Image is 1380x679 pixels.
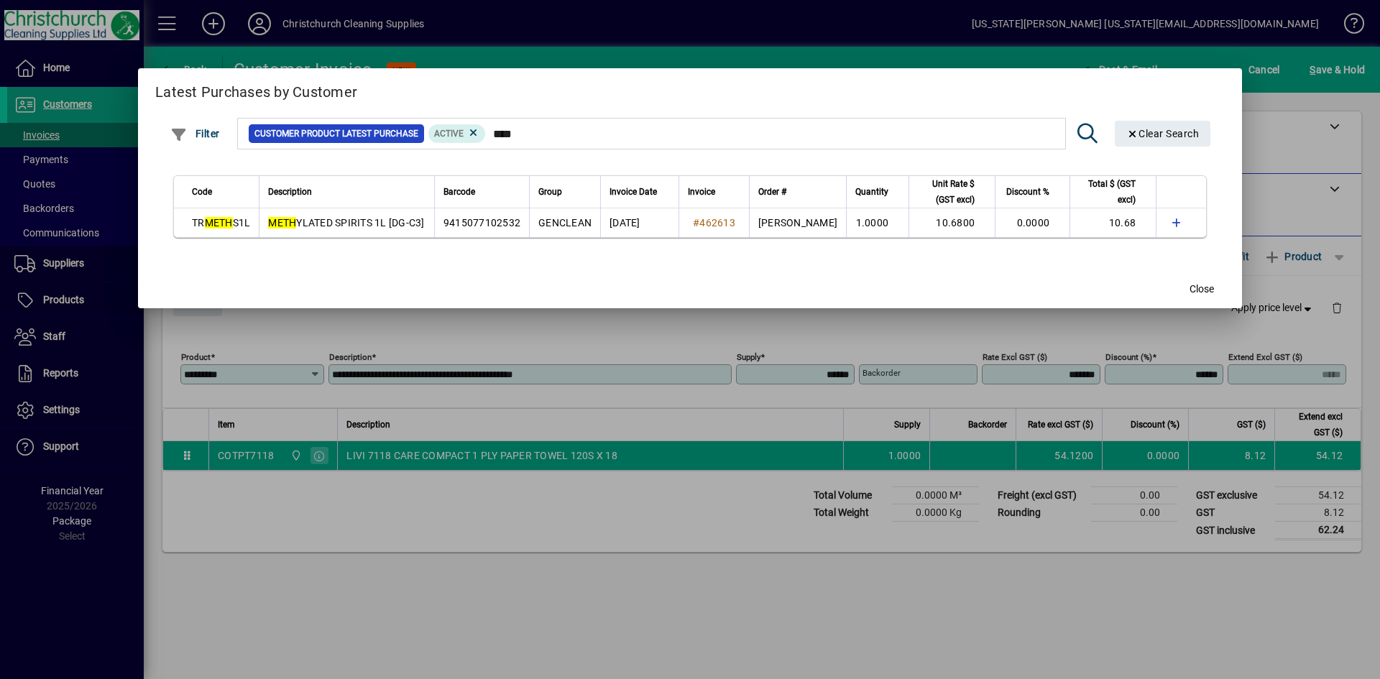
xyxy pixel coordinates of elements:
[434,129,464,139] span: Active
[846,208,908,237] td: 1.0000
[268,217,424,228] span: YLATED SPIRITS 1L [DG-C3]
[192,184,250,200] div: Code
[609,184,657,200] span: Invoice Date
[268,184,312,200] span: Description
[918,176,988,208] div: Unit Rate $ (GST excl)
[170,128,220,139] span: Filter
[699,217,735,228] span: 462613
[855,184,888,200] span: Quantity
[428,124,486,143] mat-chip: Product Activation Status: Active
[688,184,740,200] div: Invoice
[918,176,975,208] span: Unit Rate $ (GST excl)
[538,217,592,228] span: GENCLEAN
[1179,277,1225,302] button: Close
[688,184,715,200] span: Invoice
[167,121,224,147] button: Filter
[443,184,520,200] div: Barcode
[538,184,592,200] div: Group
[205,217,233,228] em: METH
[538,184,562,200] span: Group
[600,208,678,237] td: [DATE]
[192,184,212,200] span: Code
[268,184,425,200] div: Description
[254,126,418,141] span: Customer Product Latest Purchase
[1079,176,1136,208] span: Total $ (GST excl)
[1069,208,1156,237] td: 10.68
[688,215,740,231] a: #462613
[138,68,1242,110] h2: Latest Purchases by Customer
[693,217,699,228] span: #
[268,217,296,228] em: METH
[758,184,837,200] div: Order #
[443,184,475,200] span: Barcode
[1115,121,1211,147] button: Clear
[443,217,520,228] span: 9415077102532
[1004,184,1062,200] div: Discount %
[1006,184,1049,200] span: Discount %
[1126,128,1200,139] span: Clear Search
[749,208,846,237] td: [PERSON_NAME]
[192,217,250,228] span: TR S1L
[1190,282,1214,297] span: Close
[609,184,670,200] div: Invoice Date
[908,208,995,237] td: 10.6800
[758,184,786,200] span: Order #
[855,184,901,200] div: Quantity
[995,208,1069,237] td: 0.0000
[1079,176,1149,208] div: Total $ (GST excl)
